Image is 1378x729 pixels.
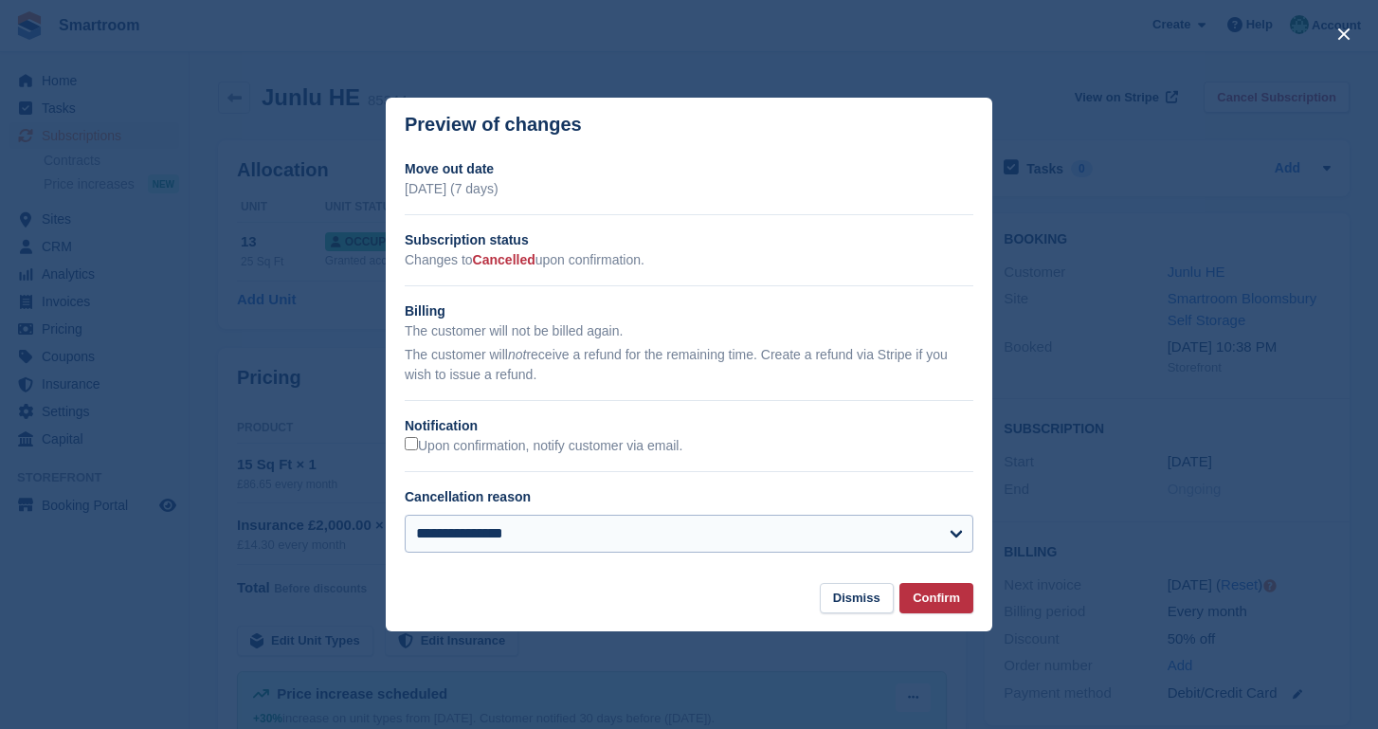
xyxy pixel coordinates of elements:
span: Cancelled [473,252,535,267]
button: close [1329,19,1359,49]
label: Cancellation reason [405,489,531,504]
h2: Move out date [405,159,973,179]
p: The customer will receive a refund for the remaining time. Create a refund via Stripe if you wish... [405,345,973,385]
em: not [508,347,526,362]
p: Preview of changes [405,114,582,136]
p: The customer will not be billed again. [405,321,973,341]
h2: Billing [405,301,973,321]
label: Upon confirmation, notify customer via email. [405,437,682,455]
p: Changes to upon confirmation. [405,250,973,270]
h2: Notification [405,416,973,436]
h2: Subscription status [405,230,973,250]
p: [DATE] (7 days) [405,179,973,199]
input: Upon confirmation, notify customer via email. [405,437,418,450]
button: Confirm [899,583,973,614]
button: Dismiss [820,583,894,614]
